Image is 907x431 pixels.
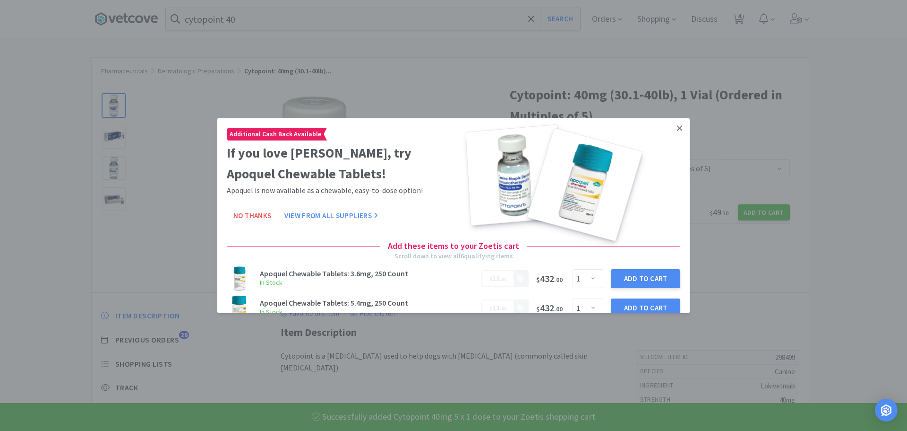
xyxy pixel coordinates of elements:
span: $ [489,276,492,282]
img: cf4d15950dc948608a87d860c71dcee6_598476.png [227,295,252,321]
h2: If you love [PERSON_NAME], try Apoquel Chewable Tablets! [227,142,450,185]
h4: Add these items to your Zoetis cart [380,239,527,253]
span: 432 [536,273,563,284]
button: Add to Cart [611,269,680,288]
button: View From All Suppliers [278,206,385,225]
span: 00 [502,306,506,312]
span: $ [536,275,540,284]
div: Open Intercom Messenger [875,399,898,422]
span: $ [536,305,540,313]
h3: Apoquel Chewable Tablets: 3.6mg, 250 Count [260,270,476,277]
span: 13 [492,303,500,312]
h6: In Stock [260,307,476,317]
div: Scroll down to view all 6 qualifying items [394,250,513,261]
span: $ [489,306,492,312]
span: . [489,274,506,283]
span: 432 [536,302,563,314]
span: 13 [492,274,500,283]
span: 00 [502,276,506,282]
h3: Apoquel Chewable Tablets: 5.4mg, 250 Count [260,299,476,307]
img: a05155ed4ddd44bd953750f3fc3e7c6a_598475.png [227,266,252,291]
h6: In Stock [260,277,476,288]
span: . 00 [554,275,563,284]
button: No Thanks [227,206,278,225]
p: Apoquel is now available as a chewable, easy-to-dose option! [227,185,450,197]
span: . 00 [554,305,563,313]
span: . [489,303,506,312]
button: Add to Cart [611,299,680,317]
span: Additional Cash Back Available [227,128,324,140]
